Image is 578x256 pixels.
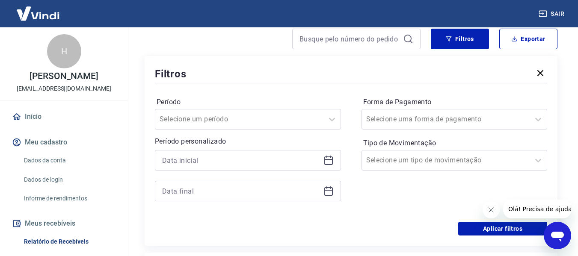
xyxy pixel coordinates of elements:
p: Período personalizado [155,136,341,147]
iframe: Mensagem da empresa [503,200,571,218]
input: Busque pelo número do pedido [299,32,400,45]
button: Exportar [499,29,557,49]
a: Dados da conta [21,152,118,169]
button: Aplicar filtros [458,222,547,235]
button: Filtros [431,29,489,49]
a: Dados de login [21,171,118,188]
label: Tipo de Movimentação [363,138,546,148]
button: Meu cadastro [10,133,118,152]
iframe: Fechar mensagem [483,201,500,218]
input: Data final [162,185,320,197]
span: Olá! Precisa de ajuda? [5,6,72,13]
button: Meus recebíveis [10,214,118,233]
div: H [47,34,81,68]
input: Data inicial [162,154,320,167]
button: Sair [537,6,568,22]
iframe: Botão para abrir a janela de mensagens [544,222,571,249]
a: Início [10,107,118,126]
a: Informe de rendimentos [21,190,118,207]
label: Forma de Pagamento [363,97,546,107]
img: Vindi [10,0,66,26]
p: [EMAIL_ADDRESS][DOMAIN_NAME] [17,84,111,93]
p: [PERSON_NAME] [30,72,98,81]
a: Relatório de Recebíveis [21,233,118,250]
h5: Filtros [155,67,187,81]
label: Período [157,97,339,107]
